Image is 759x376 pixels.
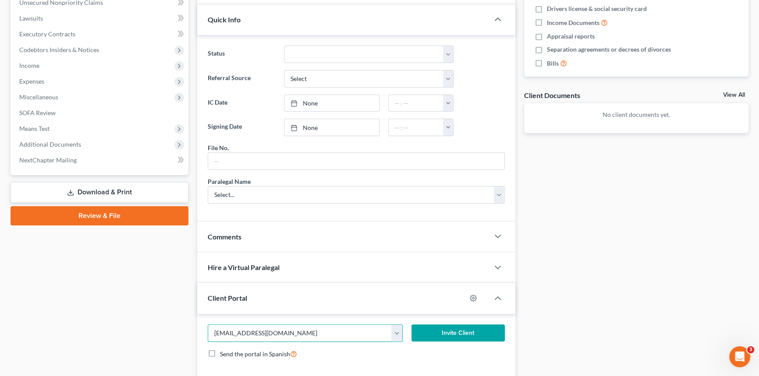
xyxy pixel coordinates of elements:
a: None [284,119,379,136]
a: NextChapter Mailing [12,152,188,168]
button: Invite Client [411,324,505,342]
div: Paralegal Name [208,177,251,186]
span: Expenses [19,77,44,85]
label: IC Date [203,95,280,112]
span: Codebtors Insiders & Notices [19,46,99,53]
a: Lawsuits [12,11,188,26]
span: Hire a Virtual Paralegal [208,263,280,271]
span: Drivers license & social security card [547,4,647,13]
span: Additional Documents [19,141,81,148]
div: File No. [208,143,229,152]
span: Miscellaneous [19,93,58,101]
a: Download & Print [11,182,188,203]
span: Means Test [19,125,50,132]
input: -- [208,153,504,169]
span: Income Documents [547,18,599,27]
a: View All [723,92,745,98]
span: NextChapter Mailing [19,156,77,164]
input: -- : -- [389,119,444,136]
span: Send the portal in Spanish [220,350,290,358]
span: Lawsuits [19,14,43,22]
div: Client Documents [524,91,580,100]
a: None [284,95,379,112]
input: -- : -- [389,95,444,112]
span: Client Portal [208,294,247,302]
span: Appraisal reports [547,32,595,41]
span: Bills [547,59,559,68]
iframe: Intercom live chat [729,346,750,367]
input: Enter email [208,325,392,341]
a: SOFA Review [12,105,188,121]
span: Separation agreements or decrees of divorces [547,45,671,54]
span: Income [19,62,39,69]
span: Executory Contracts [19,30,75,38]
p: No client documents yet. [531,110,742,119]
label: Status [203,46,280,63]
a: Review & File [11,206,188,225]
label: Signing Date [203,119,280,136]
span: 3 [747,346,754,353]
label: Referral Source [203,70,280,88]
span: Comments [208,232,241,241]
a: Executory Contracts [12,26,188,42]
span: SOFA Review [19,109,56,116]
span: Quick Info [208,15,241,24]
